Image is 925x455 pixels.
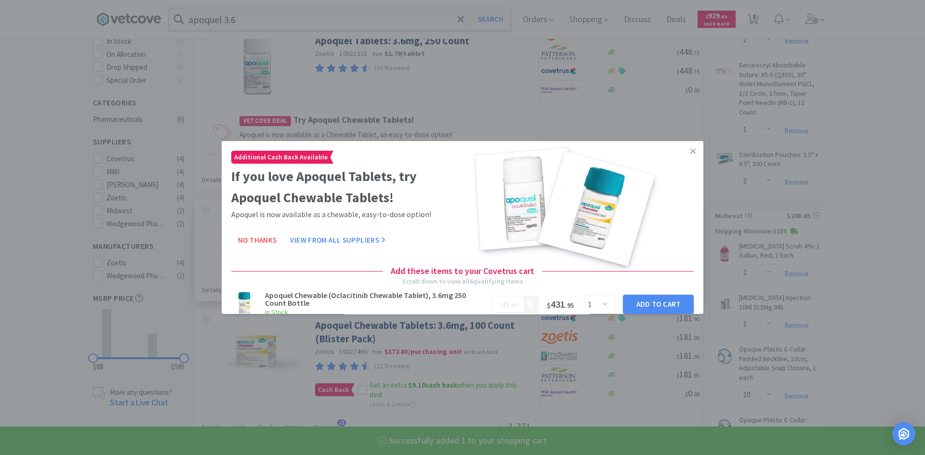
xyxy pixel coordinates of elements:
span: 21 [502,300,510,309]
span: 60 [512,302,516,309]
h3: Apoquel Chewable (Oclacitinib Chewable Tablet), 3.6mg 250 Count Bottle [265,291,485,307]
span: $ [499,302,502,309]
span: . [499,300,516,309]
span: . 95 [565,301,574,310]
div: Open Intercom Messenger [892,422,915,445]
span: Additional Cash Back Available [232,151,330,163]
h4: Add these items to your Covetrus cart [383,264,542,278]
button: Add to Cart [623,295,694,314]
img: a05155ed4ddd44bd953750f3fc3e7c6a_598475.png [231,292,257,318]
span: 431 [547,299,574,311]
button: No Thanks [231,231,283,250]
h2: If you love Apoquel Tablets, try Apoquel Chewable Tablets! [231,166,459,209]
div: Scroll down to view all 6 qualifying items [402,276,523,286]
h6: In Stock [265,307,485,317]
span: $ [547,301,551,310]
button: View From All Suppliers [283,231,392,250]
p: Apoquel is now available as a chewable, easy-to-dose option! [231,208,459,221]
